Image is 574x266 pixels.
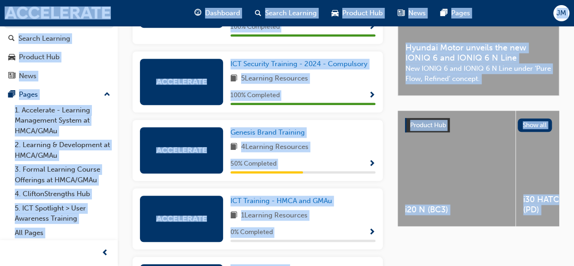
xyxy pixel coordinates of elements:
span: prev-icon [102,247,109,259]
a: 2. Learning & Development at HMCA/GMAu [11,138,114,162]
span: Genesis Brand Training [230,128,305,136]
button: JM [553,5,569,21]
span: Hyundai Motor unveils the new IONIQ 6 and IONIQ 6 N Line [405,43,551,63]
a: ICT Training - HMCA and GMAu [230,196,336,206]
img: accelerate-hmca [5,6,111,19]
span: 50 % Completed [230,159,277,169]
span: 100 % Completed [230,22,280,32]
span: Show Progress [369,160,375,168]
span: book-icon [230,73,237,85]
span: news-icon [398,7,405,19]
a: i20 N (BC3) [398,111,515,226]
button: Show Progress [369,158,375,170]
span: car-icon [332,7,338,19]
span: 100 % Completed [230,90,280,101]
span: car-icon [8,53,15,62]
a: news-iconNews [390,4,433,23]
span: New IONIQ 6 and IONIQ 6 N Line under ‘Pure Flow, Refined’ concept. [405,63,551,84]
a: guage-iconDashboard [187,4,248,23]
a: ICT Security Training - 2024 - Compulsory [230,59,371,69]
span: ICT Security Training - 2024 - Compulsory [230,60,368,68]
a: search-iconSearch Learning [248,4,324,23]
a: 4. CliftonStrengths Hub [11,187,114,201]
span: Pages [451,8,470,19]
button: Show all [518,118,552,132]
button: Show Progress [369,90,375,101]
a: pages-iconPages [433,4,477,23]
span: search-icon [255,7,261,19]
button: Pages [4,86,114,103]
div: Pages [19,89,38,100]
span: Product Hub [410,121,446,129]
span: Show Progress [369,23,375,31]
a: 3. Formal Learning Course Offerings at HMCA/GMAu [11,162,114,187]
span: Product Hub [342,8,383,19]
span: ICT Training - HMCA and GMAu [230,197,332,205]
span: book-icon [230,142,237,153]
span: 5 Learning Resources [241,73,308,85]
a: 5. ICT Spotlight > User Awareness Training [11,201,114,226]
a: Product Hub [4,49,114,66]
span: Show Progress [369,92,375,100]
div: News [19,71,36,81]
a: Search Learning [4,30,114,47]
a: car-iconProduct Hub [324,4,390,23]
span: up-icon [104,89,110,101]
div: Search Learning [18,33,70,44]
span: 1 Learning Resources [241,210,308,222]
img: accelerate-hmca [156,216,207,222]
span: Show Progress [369,229,375,237]
button: Show Progress [369,227,375,238]
a: Genesis Brand Training [230,127,308,138]
span: 0 % Completed [230,227,273,238]
span: Search Learning [265,8,317,19]
button: Show Progress [369,21,375,33]
a: Product HubShow all [405,118,552,133]
a: News [4,68,114,85]
a: 1. Accelerate - Learning Management System at HMCA/GMAu [11,103,114,138]
button: DashboardSearch LearningProduct HubNews [4,9,114,86]
span: JM [556,8,566,19]
span: book-icon [230,210,237,222]
span: pages-icon [441,7,447,19]
span: i20 N (BC3) [405,204,508,215]
span: guage-icon [194,7,201,19]
span: news-icon [8,72,15,80]
span: search-icon [8,35,15,43]
img: accelerate-hmca [156,79,207,85]
div: Product Hub [19,52,60,62]
a: All Pages [11,226,114,240]
img: accelerate-hmca [156,147,207,153]
span: pages-icon [8,91,15,99]
span: Dashboard [205,8,240,19]
span: News [408,8,426,19]
span: 4 Learning Resources [241,142,308,153]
